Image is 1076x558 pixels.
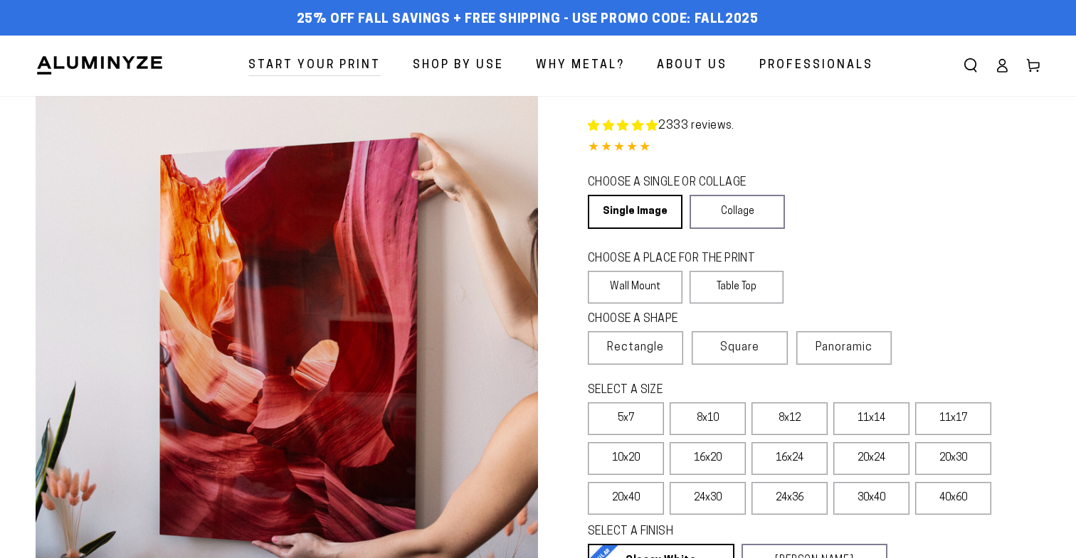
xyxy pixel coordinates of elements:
[759,55,873,76] span: Professionals
[588,402,664,435] label: 5x7
[413,55,504,76] span: Shop By Use
[402,47,515,85] a: Shop By Use
[955,50,986,81] summary: Search our site
[588,251,771,267] legend: CHOOSE A PLACE FOR THE PRINT
[833,402,909,435] label: 11x14
[749,47,884,85] a: Professionals
[751,442,828,475] label: 16x24
[751,482,828,515] label: 24x36
[690,195,784,229] a: Collage
[833,482,909,515] label: 30x40
[720,339,759,356] span: Square
[588,442,664,475] label: 10x20
[915,402,991,435] label: 11x17
[670,402,746,435] label: 8x10
[670,442,746,475] label: 16x20
[525,47,635,85] a: Why Metal?
[833,442,909,475] label: 20x24
[657,55,727,76] span: About Us
[816,342,872,353] span: Panoramic
[588,482,664,515] label: 20x40
[915,442,991,475] label: 20x30
[670,482,746,515] label: 24x30
[588,175,771,191] legend: CHOOSE A SINGLE OR COLLAGE
[690,271,784,304] label: Table Top
[915,482,991,515] label: 40x60
[607,339,664,356] span: Rectangle
[588,524,854,540] legend: SELECT A FINISH
[588,195,682,229] a: Single Image
[297,12,759,28] span: 25% off FALL Savings + Free Shipping - Use Promo Code: FALL2025
[751,402,828,435] label: 8x12
[588,311,773,328] legend: CHOOSE A SHAPE
[248,55,381,76] span: Start Your Print
[588,382,854,399] legend: SELECT A SIZE
[646,47,738,85] a: About Us
[238,47,391,85] a: Start Your Print
[588,271,682,304] label: Wall Mount
[36,55,164,76] img: Aluminyze
[536,55,625,76] span: Why Metal?
[588,138,1040,159] div: 4.85 out of 5.0 stars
